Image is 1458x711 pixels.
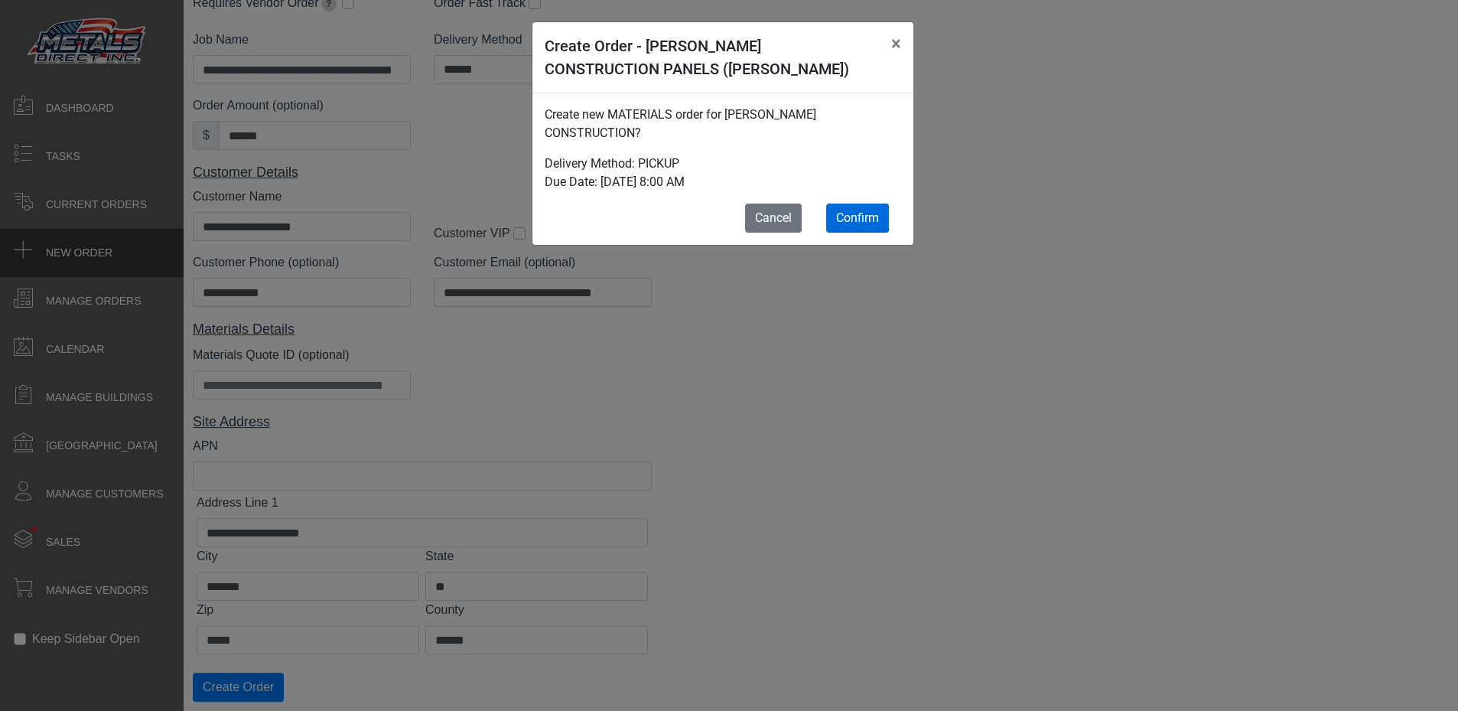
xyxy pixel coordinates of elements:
[545,34,879,80] h5: Create Order - [PERSON_NAME] CONSTRUCTION PANELS ([PERSON_NAME])
[879,22,913,65] button: Close
[745,204,802,233] button: Cancel
[826,204,889,233] button: Confirm
[836,210,879,225] span: Confirm
[545,106,901,142] p: Create new MATERIALS order for [PERSON_NAME] CONSTRUCTION?
[545,155,901,191] p: Delivery Method: PICKUP Due Date: [DATE] 8:00 AM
